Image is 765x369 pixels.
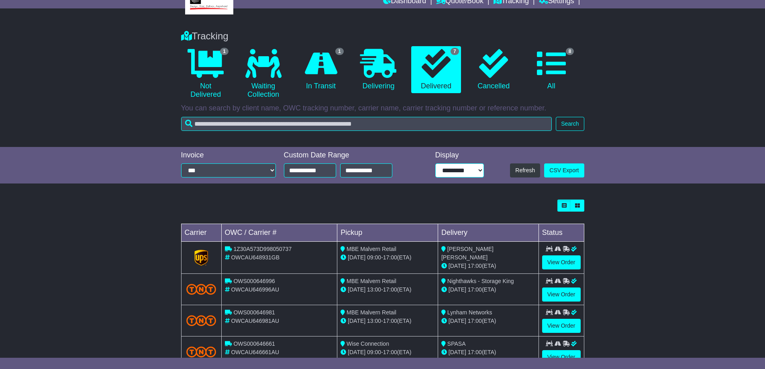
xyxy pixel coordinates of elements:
[181,104,584,113] p: You can search by client name, OWC tracking number, carrier name, carrier tracking number or refe...
[194,250,208,266] img: GetCarrierServiceLogo
[233,309,275,316] span: OWS000646981
[186,347,216,357] img: TNT_Domestic.png
[441,348,535,357] div: (ETA)
[220,48,228,55] span: 1
[239,46,288,102] a: Waiting Collection
[468,349,482,355] span: 17:00
[383,318,397,324] span: 17:00
[435,151,484,160] div: Display
[354,46,403,94] a: Delivering
[441,317,535,325] div: (ETA)
[544,163,584,177] a: CSV Export
[231,349,279,355] span: OWCAU646661AU
[367,318,381,324] span: 13:00
[447,340,466,347] span: SPASA
[468,318,482,324] span: 17:00
[526,46,576,94] a: 8 All
[341,285,435,294] div: - (ETA)
[441,246,494,261] span: [PERSON_NAME] [PERSON_NAME]
[231,254,279,261] span: OWCAU648931GB
[542,287,581,302] a: View Order
[341,348,435,357] div: - (ETA)
[542,350,581,364] a: View Order
[348,318,365,324] span: [DATE]
[367,254,381,261] span: 09:00
[383,254,397,261] span: 17:00
[447,309,492,316] span: Lynham Networks
[181,224,221,242] td: Carrier
[337,224,438,242] td: Pickup
[447,278,514,284] span: Nighthawks - Storage King
[367,286,381,293] span: 13:00
[441,285,535,294] div: (ETA)
[383,349,397,355] span: 17:00
[284,151,413,160] div: Custom Date Range
[468,263,482,269] span: 17:00
[348,254,365,261] span: [DATE]
[451,48,459,55] span: 7
[449,263,466,269] span: [DATE]
[441,262,535,270] div: (ETA)
[347,246,396,252] span: MBE Malvern Retail
[181,46,231,102] a: 1 Not Delivered
[186,315,216,326] img: TNT_Domestic.png
[347,309,396,316] span: MBE Malvern Retail
[181,151,276,160] div: Invoice
[449,318,466,324] span: [DATE]
[539,224,584,242] td: Status
[231,286,279,293] span: OWCAU646996AU
[186,284,216,295] img: TNT_Domestic.png
[468,286,482,293] span: 17:00
[347,340,389,347] span: Wise Connection
[449,349,466,355] span: [DATE]
[383,286,397,293] span: 17:00
[296,46,345,94] a: 1 In Transit
[348,349,365,355] span: [DATE]
[341,253,435,262] div: - (ETA)
[566,48,574,55] span: 8
[367,349,381,355] span: 09:00
[177,31,588,42] div: Tracking
[469,46,518,94] a: Cancelled
[233,278,275,284] span: OWS000646996
[335,48,344,55] span: 1
[411,46,461,94] a: 7 Delivered
[233,340,275,347] span: OWS000646661
[542,255,581,269] a: View Order
[233,246,292,252] span: 1Z30A573D998050737
[510,163,540,177] button: Refresh
[347,278,396,284] span: MBE Malvern Retail
[231,318,279,324] span: OWCAU646981AU
[341,317,435,325] div: - (ETA)
[438,224,539,242] td: Delivery
[542,319,581,333] a: View Order
[556,117,584,131] button: Search
[449,286,466,293] span: [DATE]
[348,286,365,293] span: [DATE]
[221,224,337,242] td: OWC / Carrier #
